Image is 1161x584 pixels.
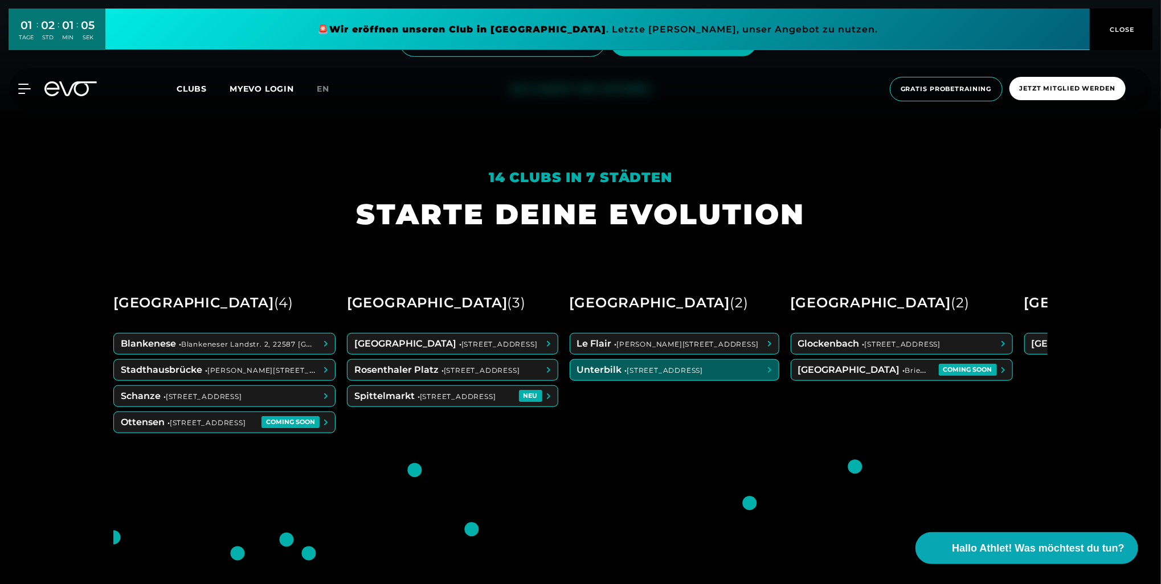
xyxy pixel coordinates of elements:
[1090,9,1152,50] button: CLOSE
[81,34,95,42] div: SEK
[317,83,343,96] a: en
[177,84,207,94] span: Clubs
[901,84,992,94] span: Gratis Probetraining
[508,294,526,311] span: ( 3 )
[58,18,60,48] div: :
[791,290,970,316] div: [GEOGRAPHIC_DATA]
[113,290,293,316] div: [GEOGRAPHIC_DATA]
[886,77,1006,101] a: Gratis Probetraining
[317,84,329,94] span: en
[489,169,672,186] em: 14 Clubs in 7 Städten
[1107,24,1135,35] span: CLOSE
[19,17,34,34] div: 01
[274,294,293,311] span: ( 4 )
[1006,77,1129,101] a: Jetzt Mitglied werden
[42,17,55,34] div: 02
[81,17,95,34] div: 05
[230,84,294,94] a: MYEVO LOGIN
[177,83,230,94] a: Clubs
[1020,84,1115,93] span: Jetzt Mitglied werden
[19,34,34,42] div: TAGE
[37,18,39,48] div: :
[63,17,74,34] div: 01
[570,290,749,316] div: [GEOGRAPHIC_DATA]
[63,34,74,42] div: MIN
[951,294,969,311] span: ( 2 )
[730,294,748,311] span: ( 2 )
[915,532,1138,564] button: Hallo Athlet! Was möchtest du tun?
[356,196,805,233] h1: STARTE DEINE EVOLUTION
[952,541,1125,556] span: Hallo Athlet! Was möchtest du tun?
[347,290,526,316] div: [GEOGRAPHIC_DATA]
[42,34,55,42] div: STD
[77,18,79,48] div: :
